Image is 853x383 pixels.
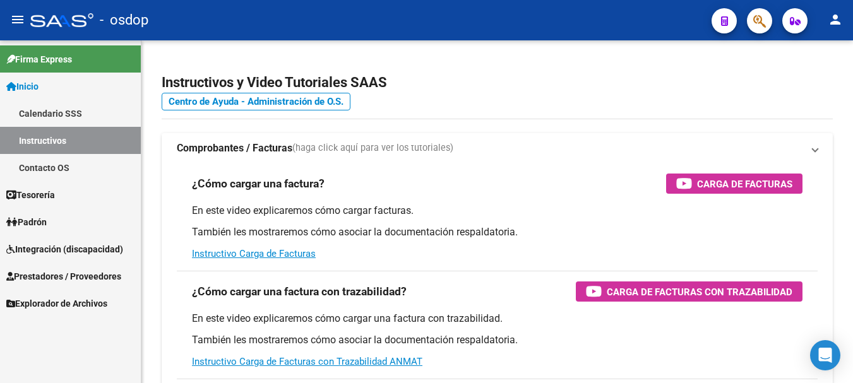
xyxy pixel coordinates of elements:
[192,248,316,259] a: Instructivo Carga de Facturas
[6,215,47,229] span: Padrón
[6,269,121,283] span: Prestadores / Proveedores
[177,141,292,155] strong: Comprobantes / Facturas
[192,356,422,367] a: Instructivo Carga de Facturas con Trazabilidad ANMAT
[6,52,72,66] span: Firma Express
[10,12,25,27] mat-icon: menu
[192,333,802,347] p: También les mostraremos cómo asociar la documentación respaldatoria.
[192,175,325,192] h3: ¿Cómo cargar una factura?
[828,12,843,27] mat-icon: person
[576,281,802,302] button: Carga de Facturas con Trazabilidad
[697,176,792,192] span: Carga de Facturas
[810,340,840,370] div: Open Intercom Messenger
[6,80,39,93] span: Inicio
[666,174,802,194] button: Carga de Facturas
[100,6,148,34] span: - osdop
[6,297,107,310] span: Explorador de Archivos
[192,204,802,218] p: En este video explicaremos cómo cargar facturas.
[192,312,802,326] p: En este video explicaremos cómo cargar una factura con trazabilidad.
[607,284,792,300] span: Carga de Facturas con Trazabilidad
[292,141,453,155] span: (haga click aquí para ver los tutoriales)
[162,71,833,95] h2: Instructivos y Video Tutoriales SAAS
[162,93,350,110] a: Centro de Ayuda - Administración de O.S.
[192,225,802,239] p: También les mostraremos cómo asociar la documentación respaldatoria.
[6,242,123,256] span: Integración (discapacidad)
[6,188,55,202] span: Tesorería
[162,133,833,163] mat-expansion-panel-header: Comprobantes / Facturas(haga click aquí para ver los tutoriales)
[192,283,407,300] h3: ¿Cómo cargar una factura con trazabilidad?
